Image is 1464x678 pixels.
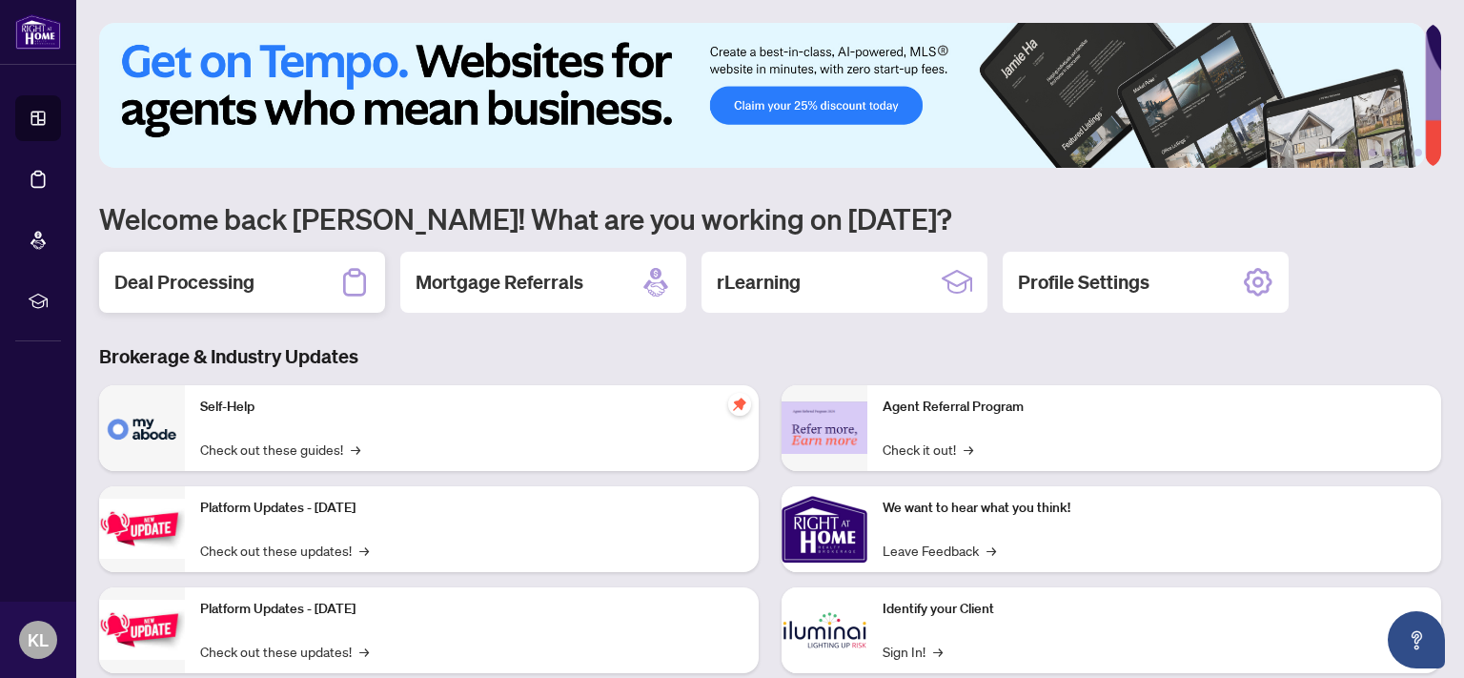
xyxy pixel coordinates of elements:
button: 2 [1353,149,1361,156]
img: Identify your Client [782,587,867,673]
img: logo [15,14,61,50]
img: Agent Referral Program [782,401,867,454]
a: Check out these updates!→ [200,641,369,662]
img: Self-Help [99,385,185,471]
img: We want to hear what you think! [782,486,867,572]
p: Platform Updates - [DATE] [200,498,743,519]
h2: Deal Processing [114,269,254,296]
p: Self-Help [200,397,743,418]
span: → [964,439,973,460]
img: Slide 0 [99,23,1425,168]
span: → [351,439,360,460]
button: Open asap [1388,611,1445,668]
button: 6 [1414,149,1422,156]
button: 3 [1369,149,1376,156]
img: Platform Updates - July 8, 2025 [99,600,185,660]
h3: Brokerage & Industry Updates [99,343,1441,370]
span: → [359,540,369,561]
p: Identify your Client [883,599,1426,620]
button: 5 [1399,149,1407,156]
button: 4 [1384,149,1392,156]
a: Check out these updates!→ [200,540,369,561]
span: → [986,540,996,561]
h2: Mortgage Referrals [416,269,583,296]
span: pushpin [728,393,751,416]
h1: Welcome back [PERSON_NAME]! What are you working on [DATE]? [99,200,1441,236]
span: → [359,641,369,662]
button: 1 [1315,149,1346,156]
h2: rLearning [717,269,801,296]
p: Platform Updates - [DATE] [200,599,743,620]
img: Platform Updates - July 21, 2025 [99,499,185,559]
a: Leave Feedback→ [883,540,996,561]
p: We want to hear what you think! [883,498,1426,519]
a: Check it out!→ [883,439,973,460]
span: → [933,641,943,662]
a: Check out these guides!→ [200,439,360,460]
h2: Profile Settings [1018,269,1149,296]
p: Agent Referral Program [883,397,1426,418]
a: Sign In!→ [883,641,943,662]
span: KL [28,627,49,653]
